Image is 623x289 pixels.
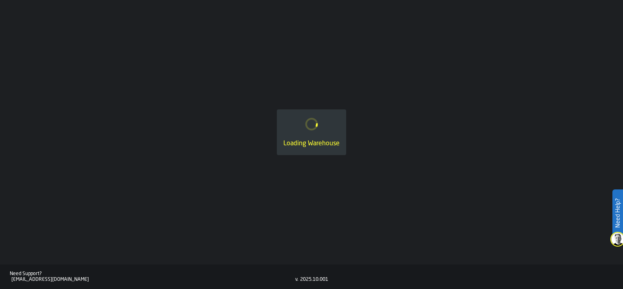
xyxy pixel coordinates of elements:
[295,277,298,282] div: v.
[10,271,295,277] div: Need Support?
[10,271,295,282] a: Need Support?[EMAIL_ADDRESS][DOMAIN_NAME]
[283,139,340,149] div: Loading Warehouse
[300,277,328,282] div: 2025.10.001
[11,277,295,282] div: [EMAIL_ADDRESS][DOMAIN_NAME]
